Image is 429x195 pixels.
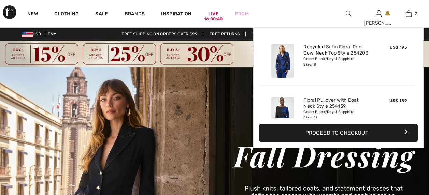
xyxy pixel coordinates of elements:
a: Free Returns [204,32,246,36]
img: Recycled Satin Floral Print Cowl Neck Top Style 254203 [271,44,294,78]
a: Floral Pullover with Boat Neck Style 254159 [303,97,371,109]
span: US$ 189 [389,98,407,103]
a: Recycled Satin Floral Print Cowl Neck Top Style 254203 [303,44,371,56]
a: Sale [95,11,108,18]
img: 1ère Avenue [3,5,16,19]
a: Sign In [376,10,382,17]
div: Color: Black/Royal Sapphire Size: 16 [303,109,371,120]
div: [PERSON_NAME] [364,19,393,27]
a: Lowest Price Guarantee [247,32,313,36]
span: US$ 195 [390,45,407,50]
span: 2 [415,11,417,17]
img: My Bag [406,10,412,18]
button: Proceed to Checkout [259,124,418,142]
a: Brands [125,11,145,18]
iframe: Opens a widget where you can find more information [385,175,422,192]
div: 16:00:40 [204,16,223,22]
span: USD [22,32,44,36]
a: Clothing [54,11,79,18]
img: search the website [346,10,352,18]
span: EN [48,32,56,36]
img: US Dollar [22,32,33,37]
a: Free shipping on orders over $99 [116,32,203,36]
span: Inspiration [161,11,191,18]
a: Prom [235,10,249,17]
div: Color: Black/Royal Sapphire Size: 8 [303,56,371,67]
img: My Info [376,10,382,18]
img: Floral Pullover with Boat Neck Style 254159 [271,97,294,131]
a: 2 [394,10,423,18]
a: Live16:00:40 [208,10,219,17]
a: New [27,11,38,18]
